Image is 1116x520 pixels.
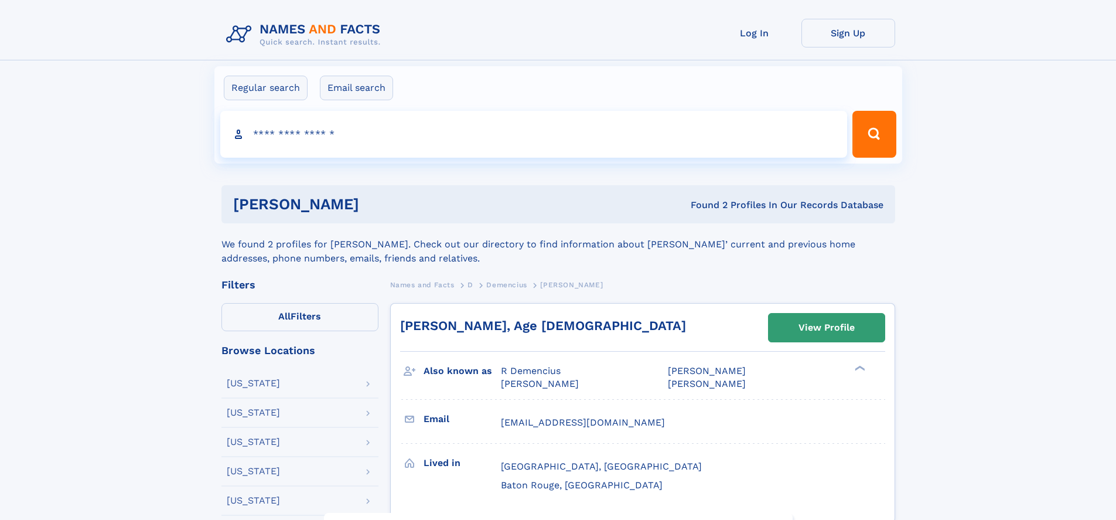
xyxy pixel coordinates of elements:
[221,280,378,290] div: Filters
[501,480,663,491] span: Baton Rouge, [GEOGRAPHIC_DATA]
[390,277,455,292] a: Names and Facts
[424,453,501,473] h3: Lived in
[467,277,473,292] a: D
[227,437,280,447] div: [US_STATE]
[501,417,665,428] span: [EMAIL_ADDRESS][DOMAIN_NAME]
[233,197,525,212] h1: [PERSON_NAME]
[852,111,896,158] button: Search Button
[525,199,883,212] div: Found 2 Profiles In Our Records Database
[227,379,280,388] div: [US_STATE]
[221,19,390,50] img: Logo Names and Facts
[227,408,280,417] div: [US_STATE]
[801,19,895,47] a: Sign Up
[221,303,378,331] label: Filters
[400,318,686,333] a: [PERSON_NAME], Age [DEMOGRAPHIC_DATA]
[769,314,885,342] a: View Profile
[486,281,527,289] span: Demencius
[221,223,895,266] div: We found 2 profiles for [PERSON_NAME]. Check out our directory to find information about [PERSON_...
[424,361,501,381] h3: Also known as
[668,365,746,376] span: [PERSON_NAME]
[221,345,378,356] div: Browse Locations
[227,496,280,505] div: [US_STATE]
[501,461,702,472] span: [GEOGRAPHIC_DATA], [GEOGRAPHIC_DATA]
[798,314,855,341] div: View Profile
[486,277,527,292] a: Demencius
[424,409,501,429] h3: Email
[278,311,291,322] span: All
[708,19,801,47] a: Log In
[540,281,603,289] span: [PERSON_NAME]
[224,76,308,100] label: Regular search
[668,378,746,389] span: [PERSON_NAME]
[220,111,848,158] input: search input
[467,281,473,289] span: D
[227,467,280,476] div: [US_STATE]
[501,365,561,376] span: R Demencius
[852,365,866,372] div: ❯
[320,76,393,100] label: Email search
[501,378,579,389] span: [PERSON_NAME]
